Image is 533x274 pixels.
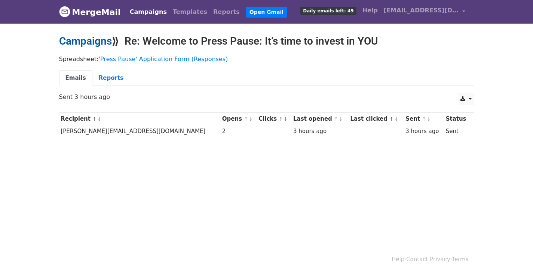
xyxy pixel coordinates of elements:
[59,35,112,47] a: Campaigns
[97,116,101,122] a: ↓
[59,55,474,63] p: Spreadsheet:
[59,35,474,48] h2: ⟫ Re: Welcome to Press Pause: It’s time to invest in YOU
[359,3,381,18] a: Help
[279,116,283,122] a: ↑
[496,238,533,274] iframe: Chat Widget
[59,70,92,86] a: Emails
[392,256,404,263] a: Help
[389,116,393,122] a: ↑
[59,125,220,138] td: [PERSON_NAME][EMAIL_ADDRESS][DOMAIN_NAME]
[127,4,170,19] a: Campaigns
[92,70,130,86] a: Reports
[170,4,210,19] a: Templates
[59,4,121,20] a: MergeMail
[422,116,426,122] a: ↑
[394,116,398,122] a: ↓
[257,113,291,125] th: Clicks
[244,116,248,122] a: ↑
[430,256,450,263] a: Privacy
[246,7,287,18] a: Open Gmail
[297,3,359,18] a: Daily emails left: 49
[92,116,97,122] a: ↑
[444,113,470,125] th: Status
[349,113,404,125] th: Last clicked
[249,116,253,122] a: ↓
[444,125,470,138] td: Sent
[284,116,288,122] a: ↓
[99,55,228,63] a: 'Press Pause' Application Form (Responses)
[291,113,348,125] th: Last opened
[222,127,255,136] div: 2
[59,93,474,101] p: Sent 3 hours ago
[59,113,220,125] th: Recipient
[427,116,431,122] a: ↓
[210,4,243,19] a: Reports
[384,6,459,15] span: [EMAIL_ADDRESS][DOMAIN_NAME]
[293,127,347,136] div: 3 hours ago
[452,256,468,263] a: Terms
[404,113,444,125] th: Sent
[405,127,442,136] div: 3 hours ago
[300,7,356,15] span: Daily emails left: 49
[220,113,257,125] th: Opens
[334,116,338,122] a: ↑
[406,256,428,263] a: Contact
[59,6,70,17] img: MergeMail logo
[339,116,343,122] a: ↓
[381,3,468,21] a: [EMAIL_ADDRESS][DOMAIN_NAME]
